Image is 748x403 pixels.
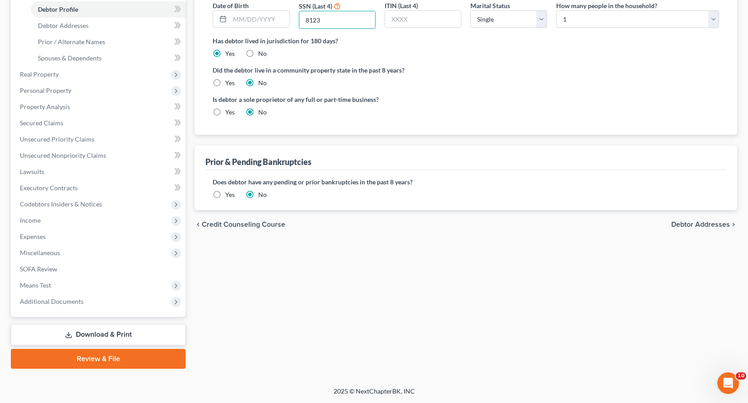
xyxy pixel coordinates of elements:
i: chevron_left [195,221,202,228]
label: Marital Status [470,1,510,10]
span: SOFA Review [20,265,57,273]
button: chevron_left Credit Counseling Course [195,221,285,228]
a: Executory Contracts [13,180,186,196]
span: Unsecured Priority Claims [20,135,94,143]
span: Executory Contracts [20,184,78,192]
span: Additional Documents [20,298,84,305]
a: Lawsuits [13,164,186,180]
label: ITIN (Last 4) [385,1,418,10]
span: Debtor Addresses [671,221,730,228]
label: Date of Birth [213,1,249,10]
span: Debtor Addresses [38,22,88,29]
span: Expenses [20,233,46,240]
label: Does debtor have any pending or prior bankruptcies in the past 8 years? [213,177,719,187]
label: Yes [225,78,235,87]
label: Is debtor a sole proprietor of any full or part-time business? [213,95,461,104]
span: Personal Property [20,87,71,94]
a: Unsecured Nonpriority Claims [13,147,186,164]
span: Lawsuits [20,168,44,175]
span: 10 [736,372,746,380]
span: Means Test [20,281,51,289]
a: Debtor Profile [31,1,186,18]
label: Did the debtor live in a community property state in the past 8 years? [213,65,719,75]
a: Property Analysis [13,99,186,115]
label: No [258,49,267,58]
input: XXXX [299,11,375,28]
a: Prior / Alternate Names [31,34,186,50]
span: Prior / Alternate Names [38,38,105,46]
div: Prior & Pending Bankruptcies [205,156,311,167]
label: No [258,190,267,199]
label: How many people in the household? [556,1,657,10]
span: Property Analysis [20,103,70,110]
span: Debtor Profile [38,5,78,13]
span: Secured Claims [20,119,63,127]
label: Yes [225,108,235,117]
label: No [258,78,267,87]
iframe: Intercom live chat [717,372,739,394]
label: Yes [225,190,235,199]
button: Debtor Addresses chevron_right [671,221,737,228]
a: Download & Print [11,324,186,345]
label: No [258,108,267,117]
a: SOFA Review [13,261,186,277]
a: Review & File [11,349,186,369]
a: Secured Claims [13,115,186,131]
span: Codebtors Insiders & Notices [20,200,102,208]
a: Unsecured Priority Claims [13,131,186,147]
span: Miscellaneous [20,249,60,256]
label: SSN (Last 4) [299,1,332,11]
a: Spouses & Dependents [31,50,186,66]
a: Debtor Addresses [31,18,186,34]
span: Unsecured Nonpriority Claims [20,151,106,159]
input: MM/DD/YYYY [230,11,289,28]
i: chevron_right [730,221,737,228]
span: Real Property [20,70,59,78]
div: 2025 © NextChapterBK, INC [117,387,632,403]
label: Yes [225,49,235,58]
input: XXXX [385,11,461,28]
span: Income [20,216,41,224]
span: Credit Counseling Course [202,221,285,228]
label: Has debtor lived in jurisdiction for 180 days? [213,36,719,46]
span: Spouses & Dependents [38,54,102,62]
